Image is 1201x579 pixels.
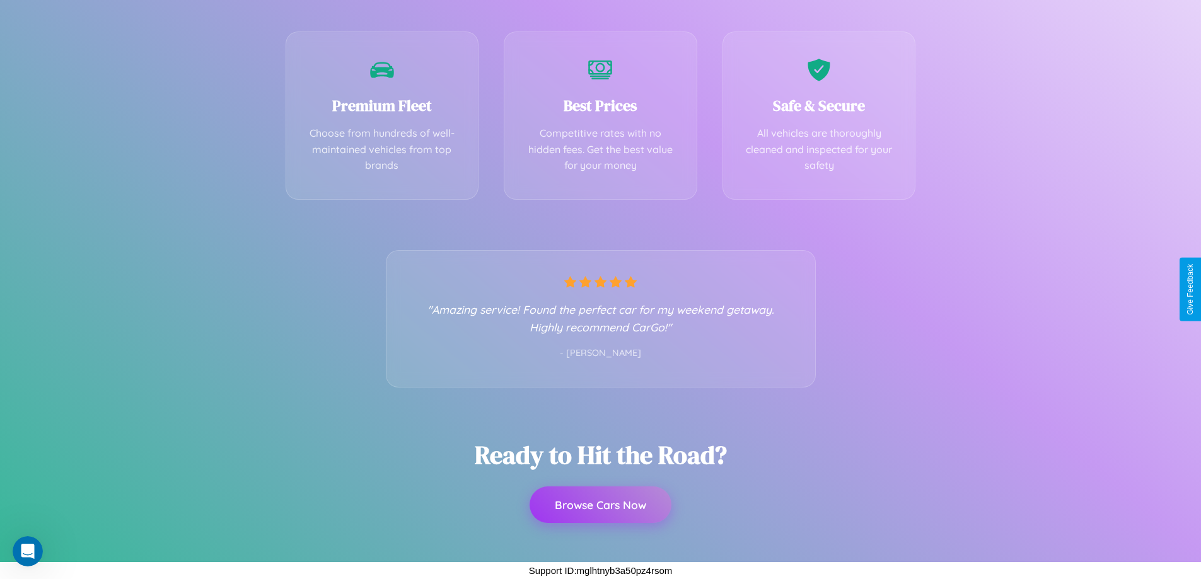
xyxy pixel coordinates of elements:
[475,438,727,472] h2: Ready to Hit the Road?
[523,95,678,116] h3: Best Prices
[13,536,43,566] iframe: Intercom live chat
[412,345,790,362] p: - [PERSON_NAME]
[742,95,896,116] h3: Safe & Secure
[529,562,673,579] p: Support ID: mglhtnyb3a50pz4rsom
[305,95,460,116] h3: Premium Fleet
[1186,264,1195,315] div: Give Feedback
[305,125,460,174] p: Choose from hundreds of well-maintained vehicles from top brands
[530,486,671,523] button: Browse Cars Now
[412,301,790,336] p: "Amazing service! Found the perfect car for my weekend getaway. Highly recommend CarGo!"
[523,125,678,174] p: Competitive rates with no hidden fees. Get the best value for your money
[742,125,896,174] p: All vehicles are thoroughly cleaned and inspected for your safety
